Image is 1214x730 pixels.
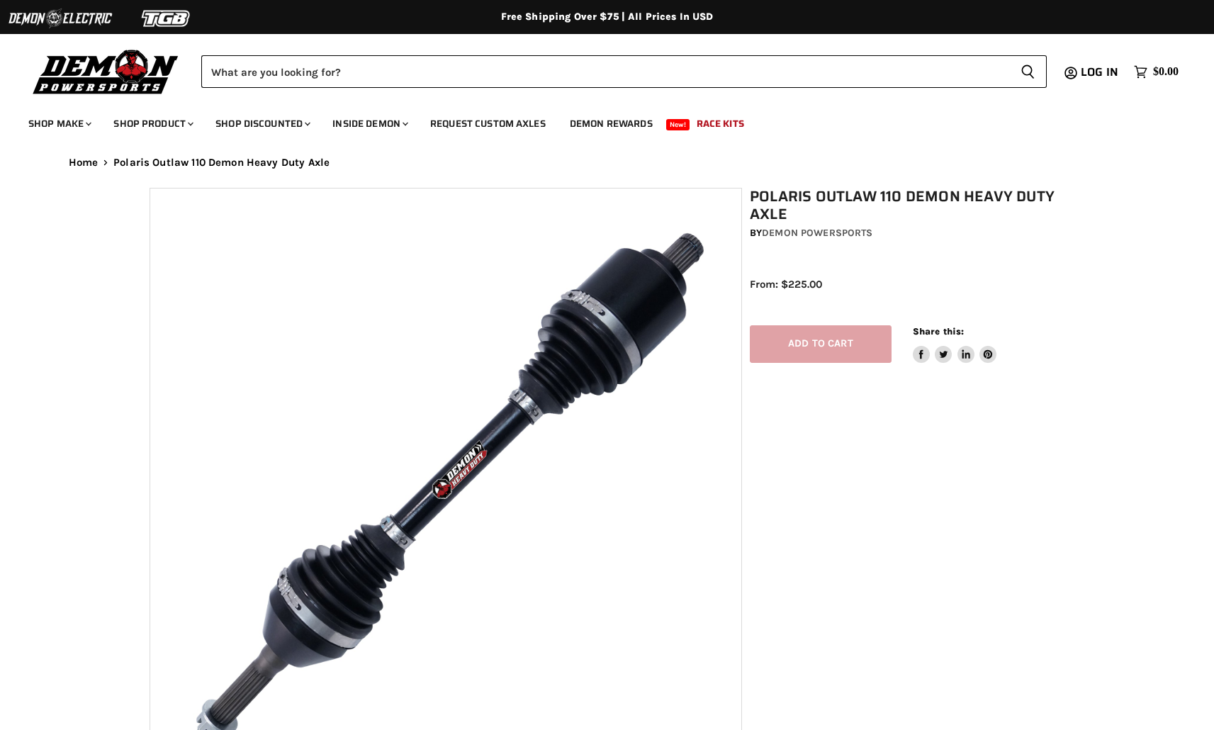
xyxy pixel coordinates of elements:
div: Free Shipping Over $75 | All Prices In USD [40,11,1174,23]
span: Polaris Outlaw 110 Demon Heavy Duty Axle [113,157,330,169]
a: Shop Make [18,109,100,138]
nav: Breadcrumbs [40,157,1174,169]
a: Log in [1074,66,1127,79]
span: From: $225.00 [750,278,822,291]
span: New! [666,119,690,130]
img: Demon Electric Logo 2 [7,5,113,32]
img: TGB Logo 2 [113,5,220,32]
a: Race Kits [686,109,755,138]
form: Product [201,55,1047,88]
a: Request Custom Axles [420,109,556,138]
ul: Main menu [18,103,1175,138]
aside: Share this: [913,325,997,363]
span: Log in [1081,63,1118,81]
button: Search [1009,55,1047,88]
a: Demon Rewards [559,109,663,138]
span: $0.00 [1153,65,1179,79]
input: Search [201,55,1009,88]
a: Home [69,157,99,169]
img: Demon Powersports [28,46,184,96]
a: Shop Discounted [205,109,319,138]
h1: Polaris Outlaw 110 Demon Heavy Duty Axle [750,188,1073,223]
div: by [750,225,1073,241]
a: $0.00 [1127,62,1186,82]
a: Shop Product [103,109,202,138]
a: Demon Powersports [762,227,872,239]
a: Inside Demon [322,109,417,138]
span: Share this: [913,326,964,337]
